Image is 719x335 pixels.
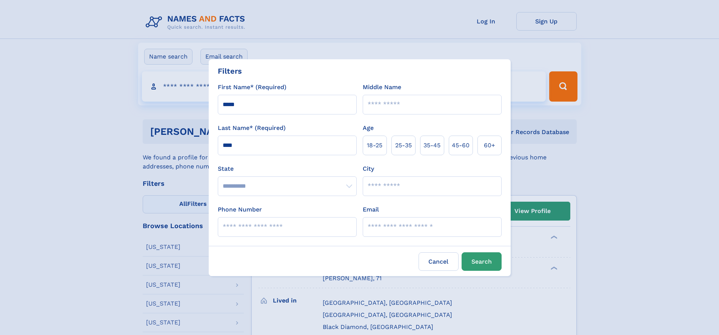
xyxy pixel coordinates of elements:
[218,124,286,133] label: Last Name* (Required)
[218,65,242,77] div: Filters
[363,83,401,92] label: Middle Name
[367,141,382,150] span: 18‑25
[363,164,374,173] label: City
[363,124,374,133] label: Age
[363,205,379,214] label: Email
[218,205,262,214] label: Phone Number
[423,141,440,150] span: 35‑45
[462,252,502,271] button: Search
[395,141,412,150] span: 25‑35
[218,164,357,173] label: State
[419,252,459,271] label: Cancel
[484,141,495,150] span: 60+
[218,83,286,92] label: First Name* (Required)
[452,141,470,150] span: 45‑60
